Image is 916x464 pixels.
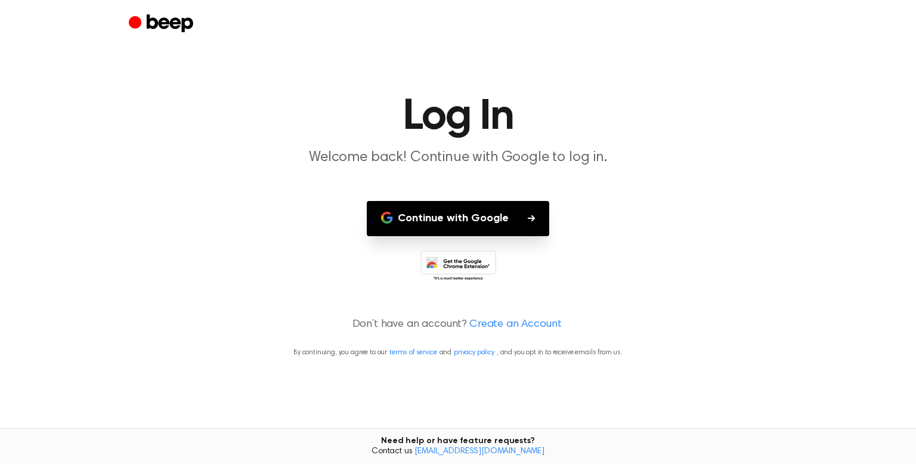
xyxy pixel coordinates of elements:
p: Don’t have an account? [14,317,902,333]
a: Create an Account [469,317,561,333]
a: Beep [129,13,196,36]
h1: Log In [153,95,763,138]
p: Welcome back! Continue with Google to log in. [229,148,687,168]
a: [EMAIL_ADDRESS][DOMAIN_NAME] [414,447,544,456]
a: privacy policy [454,349,494,356]
a: terms of service [389,349,437,356]
button: Continue with Google [367,201,549,236]
p: By continuing, you agree to our and , and you opt in to receive emails from us. [14,347,902,358]
span: Contact us [7,447,909,457]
